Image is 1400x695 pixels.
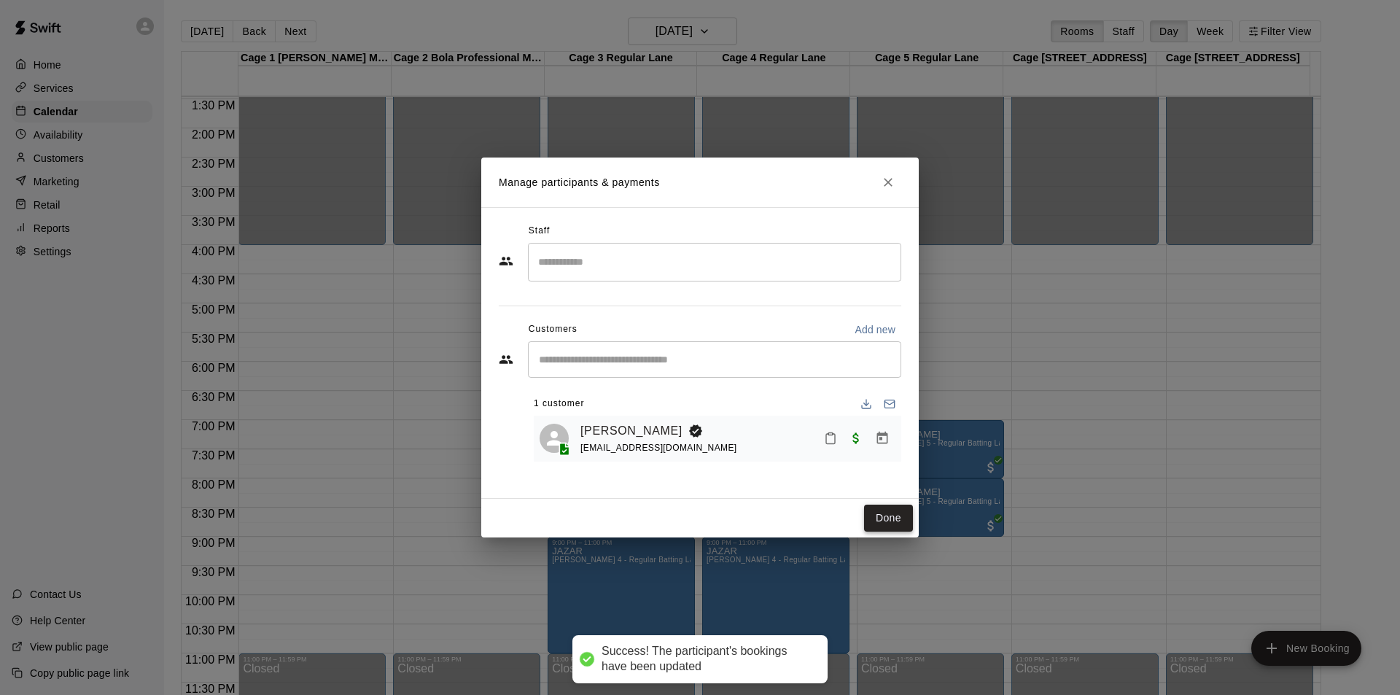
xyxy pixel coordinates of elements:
button: Email participants [878,392,901,416]
button: Close [875,169,901,195]
a: [PERSON_NAME] [580,422,682,440]
div: Jazar Wasim [540,424,569,453]
span: [EMAIL_ADDRESS][DOMAIN_NAME] [580,443,737,453]
span: Waived payment [843,432,869,444]
svg: Staff [499,254,513,268]
button: Add new [849,318,901,341]
div: Start typing to search customers... [528,341,901,378]
button: Manage bookings & payment [869,425,895,451]
button: Download list [855,392,878,416]
button: Mark attendance [818,426,843,451]
div: Success! The participant's bookings have been updated [602,644,813,675]
p: Manage participants & payments [499,175,660,190]
span: Customers [529,318,577,341]
svg: Customers [499,352,513,367]
span: Staff [529,220,550,243]
svg: Booking Owner [688,424,703,438]
p: Add new [855,322,895,337]
button: Done [864,505,913,532]
span: 1 customer [534,392,584,416]
div: Search staff [528,243,901,282]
